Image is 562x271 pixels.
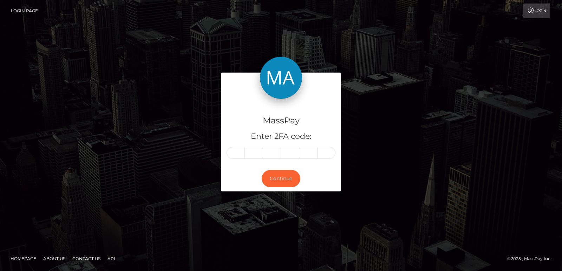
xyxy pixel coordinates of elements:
button: Continue [262,170,300,187]
h5: Enter 2FA code: [227,131,335,142]
img: MassPay [260,57,302,99]
h4: MassPay [227,115,335,127]
a: Login Page [11,4,38,18]
a: Homepage [8,253,39,264]
a: API [105,253,118,264]
a: Login [523,4,550,18]
a: Contact Us [70,253,103,264]
div: © 2025 , MassPay Inc. [507,255,557,263]
a: About Us [40,253,68,264]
